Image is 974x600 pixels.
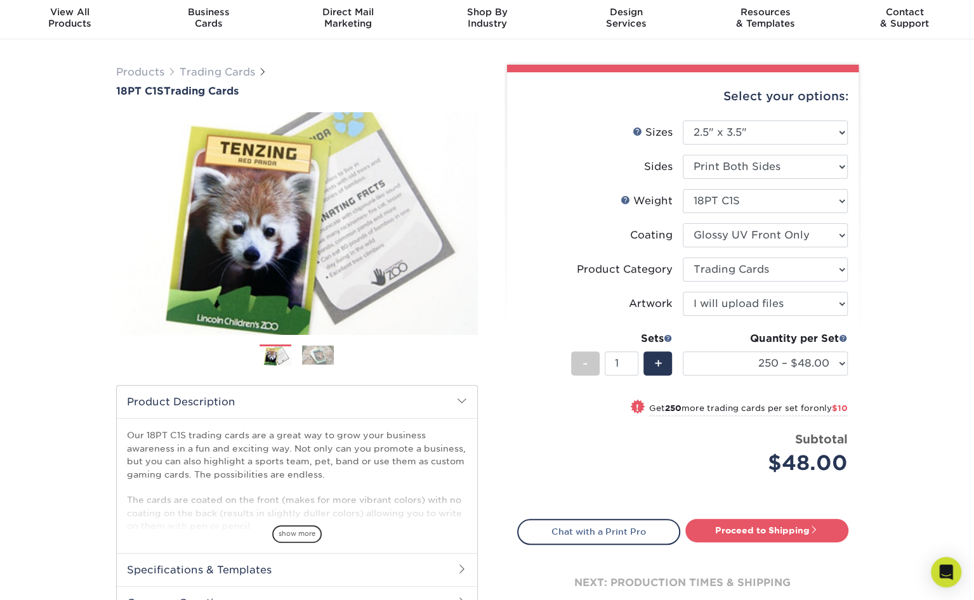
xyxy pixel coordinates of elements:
h2: Specifications & Templates [117,553,477,586]
div: $48.00 [692,448,848,478]
div: Artwork [629,296,673,311]
a: 18PT C1STrading Cards [116,85,478,97]
span: Shop By [418,6,556,18]
span: only [813,403,848,413]
strong: 250 [665,403,681,413]
span: $10 [832,403,848,413]
span: + [654,354,662,373]
strong: Subtotal [795,432,848,446]
span: show more [272,525,322,542]
span: Direct Mail [279,6,418,18]
a: Products [116,66,164,78]
div: Sizes [633,125,673,140]
small: Get more trading cards per set for [649,403,848,416]
div: Weight [621,193,673,209]
h2: Product Description [117,386,477,418]
div: & Templates [695,6,834,29]
div: Sides [644,159,673,174]
img: Trading Cards 01 [260,345,291,367]
span: Contact [835,6,974,18]
div: Services [556,6,695,29]
span: Resources [695,6,834,18]
span: - [582,354,588,373]
div: Open Intercom Messenger [931,557,961,587]
div: Quantity per Set [683,331,848,346]
a: Trading Cards [180,66,255,78]
div: Product Category [577,262,673,277]
span: Business [139,6,278,18]
span: 18PT C1S [116,85,164,97]
div: Cards [139,6,278,29]
span: ! [636,401,639,414]
p: Our 18PT C1S trading cards are a great way to grow your business awareness in a fun and exciting ... [127,429,467,532]
div: Marketing [279,6,418,29]
div: & Support [835,6,974,29]
a: Chat with a Print Pro [517,519,680,544]
h1: Trading Cards [116,85,478,97]
a: Proceed to Shipping [685,519,848,542]
div: Sets [571,331,673,346]
img: Trading Cards 02 [302,345,334,365]
img: 18PT C1S 01 [116,98,478,348]
div: Industry [418,6,556,29]
div: Coating [630,228,673,243]
div: Select your options: [517,72,848,121]
span: Design [556,6,695,18]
